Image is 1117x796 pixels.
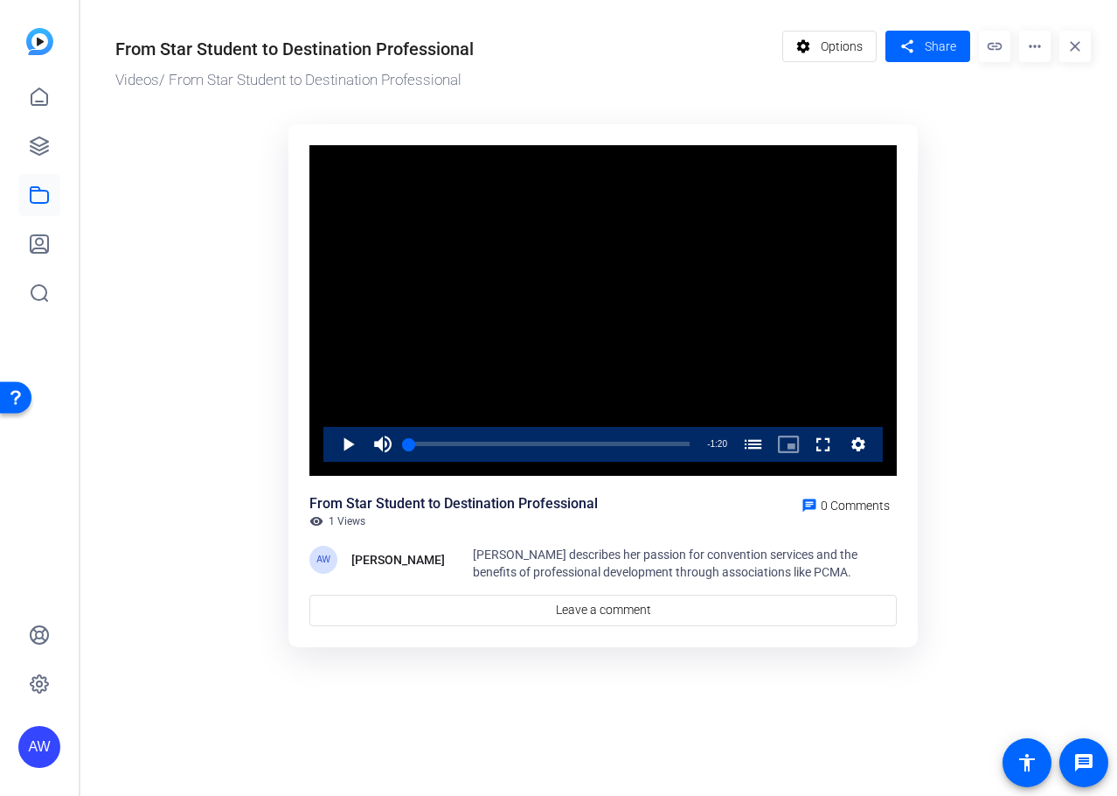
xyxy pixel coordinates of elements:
[329,514,365,528] span: 1 Views
[26,28,53,55] img: blue-gradient.svg
[711,439,727,449] span: 1:20
[18,726,60,768] div: AW
[473,548,857,579] span: [PERSON_NAME] describes her passion for convention services and the benefits of professional deve...
[330,427,365,462] button: Play
[771,427,806,462] button: Picture-in-Picture
[115,71,159,88] a: Videos
[707,439,710,449] span: -
[1016,752,1037,773] mat-icon: accessibility
[801,498,817,513] mat-icon: chat
[309,493,598,514] div: From Star Student to Destination Professional
[309,145,897,476] div: Video Player
[1059,31,1091,62] mat-icon: close
[115,36,474,62] div: From Star Student to Destination Professional
[309,546,337,574] div: AW
[1019,31,1051,62] mat-icon: more_horiz
[793,30,815,63] mat-icon: settings
[309,514,323,528] mat-icon: visibility
[309,595,897,626] a: Leave a comment
[409,442,690,446] div: Progress Bar
[806,427,841,462] button: Fullscreen
[556,601,651,619] span: Leave a comment
[115,69,774,92] div: / From Star Student to Destination Professional
[821,30,863,63] span: Options
[821,499,890,513] span: 0 Comments
[365,427,400,462] button: Mute
[885,31,970,62] button: Share
[794,493,897,514] a: 0 Comments
[896,35,918,59] mat-icon: share
[351,549,445,570] div: [PERSON_NAME]
[925,38,956,56] span: Share
[736,427,771,462] button: Chapters
[1073,752,1094,773] mat-icon: message
[979,31,1010,62] mat-icon: link
[782,31,878,62] button: Options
